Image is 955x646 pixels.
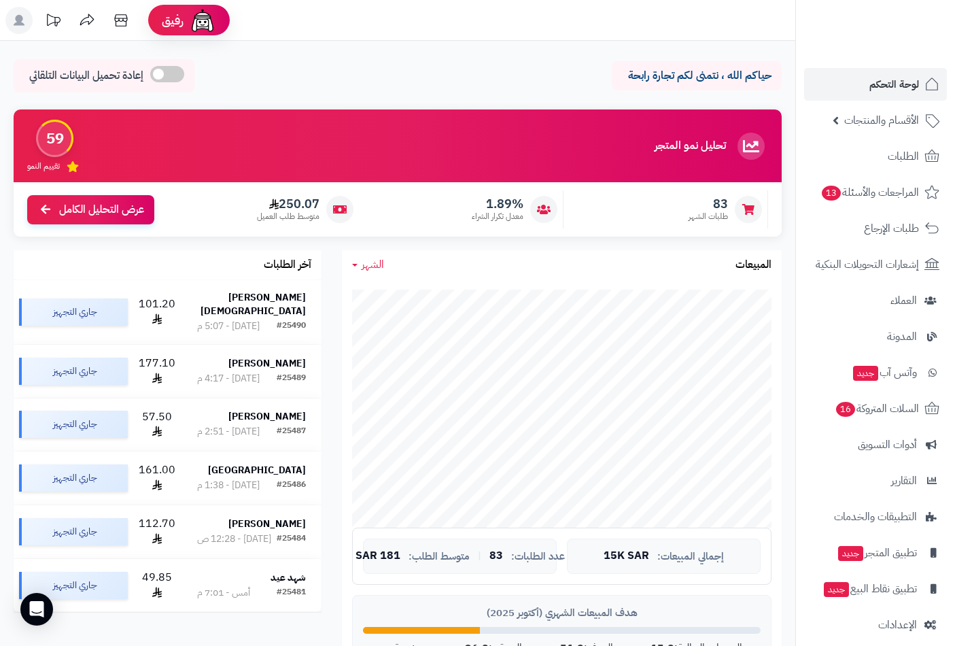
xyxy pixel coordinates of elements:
[197,425,260,439] div: [DATE] - 2:51 م
[478,551,481,561] span: |
[804,392,947,425] a: السلات المتروكة16
[835,399,919,418] span: السلات المتروكة
[19,572,128,599] div: جاري التجهيز
[472,197,523,211] span: 1.89%
[804,212,947,245] a: طلبات الإرجاع
[277,372,306,386] div: #25489
[804,573,947,605] a: تطبيق نقاط البيعجديد
[277,479,306,492] div: #25486
[804,464,947,497] a: التقارير
[863,33,942,62] img: logo-2.png
[804,176,947,209] a: المراجعات والأسئلة13
[355,550,400,562] span: 181 SAR
[162,12,184,29] span: رفيق
[27,195,154,224] a: عرض التحليل الكامل
[197,372,260,386] div: [DATE] - 4:17 م
[271,571,306,585] strong: شهد عيد
[816,255,919,274] span: إشعارات التحويلات البنكية
[277,586,306,600] div: #25481
[622,68,771,84] p: حياكم الله ، نتمنى لكم تجارة رابحة
[19,299,128,326] div: جاري التجهيز
[836,402,855,417] span: 16
[891,471,917,490] span: التقارير
[735,259,771,271] h3: المبيعات
[409,551,470,562] span: متوسط الطلب:
[804,68,947,101] a: لوحة التحكم
[197,532,271,546] div: [DATE] - 12:28 ص
[869,75,919,94] span: لوحة التحكم
[59,202,144,218] span: عرض التحليل الكامل
[197,479,260,492] div: [DATE] - 1:38 م
[277,320,306,333] div: #25490
[19,464,128,492] div: جاري التجهيز
[27,160,60,172] span: تقييم النمو
[837,543,917,562] span: تطبيق المتجر
[822,579,917,598] span: تطبيق نقاط البيع
[858,435,917,454] span: أدوات التسويق
[657,551,724,562] span: إجمالي المبيعات:
[228,356,306,371] strong: [PERSON_NAME]
[804,356,947,389] a: وآتس آبجديد
[844,111,919,130] span: الأقسام والمنتجات
[604,550,649,562] span: 15K SAR
[804,248,947,281] a: إشعارات التحويلات البنكية
[19,411,128,438] div: جاري التجهيز
[804,284,947,317] a: العملاء
[133,452,181,505] td: 161.00
[804,320,947,353] a: المدونة
[822,186,841,201] span: 13
[19,358,128,385] div: جاري التجهيز
[804,428,947,461] a: أدوات التسويق
[804,140,947,173] a: الطلبات
[864,219,919,238] span: طلبات الإرجاع
[277,425,306,439] div: #25487
[228,517,306,531] strong: [PERSON_NAME]
[804,537,947,569] a: تطبيق المتجرجديد
[838,546,863,561] span: جديد
[689,197,728,211] span: 83
[820,183,919,202] span: المراجعات والأسئلة
[264,259,311,271] h3: آخر الطلبات
[133,398,181,452] td: 57.50
[133,559,181,612] td: 49.85
[29,68,143,84] span: إعادة تحميل البيانات التلقائي
[689,211,728,222] span: طلبات الشهر
[888,147,919,166] span: الطلبات
[363,606,761,620] div: هدف المبيعات الشهري (أكتوبر 2025)
[511,551,565,562] span: عدد الطلبات:
[133,505,181,558] td: 112.70
[201,290,306,318] strong: [PERSON_NAME][DEMOGRAPHIC_DATA]
[197,320,260,333] div: [DATE] - 5:07 م
[489,550,503,562] span: 83
[852,363,917,382] span: وآتس آب
[655,140,726,152] h3: تحليل نمو المتجر
[887,327,917,346] span: المدونة
[189,7,216,34] img: ai-face.png
[133,280,181,344] td: 101.20
[834,507,917,526] span: التطبيقات والخدمات
[352,257,384,273] a: الشهر
[824,582,849,597] span: جديد
[878,615,917,634] span: الإعدادات
[19,518,128,545] div: جاري التجهيز
[853,366,878,381] span: جديد
[20,593,53,626] div: Open Intercom Messenger
[133,345,181,398] td: 177.10
[362,256,384,273] span: الشهر
[277,532,306,546] div: #25484
[804,500,947,533] a: التطبيقات والخدمات
[228,409,306,424] strong: [PERSON_NAME]
[257,211,319,222] span: متوسط طلب العميل
[890,291,917,310] span: العملاء
[257,197,319,211] span: 250.07
[472,211,523,222] span: معدل تكرار الشراء
[208,463,306,477] strong: [GEOGRAPHIC_DATA]
[804,609,947,641] a: الإعدادات
[197,586,250,600] div: أمس - 7:01 م
[36,7,70,37] a: تحديثات المنصة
